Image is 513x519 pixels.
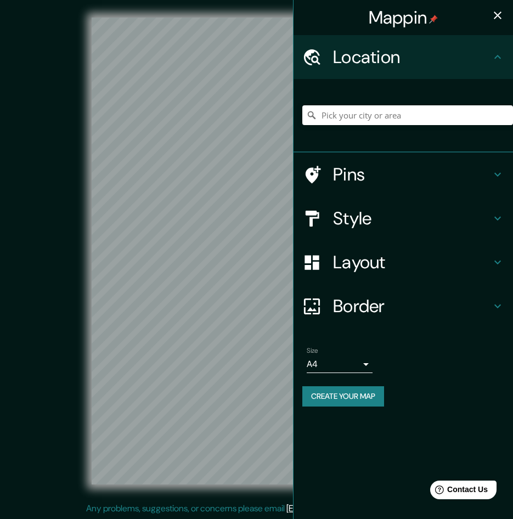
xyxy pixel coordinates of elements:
[415,476,501,507] iframe: Help widget launcher
[294,35,513,79] div: Location
[333,207,491,229] h4: Style
[294,196,513,240] div: Style
[333,46,491,68] h4: Location
[86,502,424,515] p: Any problems, suggestions, or concerns please email .
[333,251,491,273] h4: Layout
[307,346,318,356] label: Size
[302,105,513,125] input: Pick your city or area
[92,18,422,484] canvas: Map
[302,386,384,407] button: Create your map
[294,284,513,328] div: Border
[369,7,438,29] h4: Mappin
[286,503,422,514] a: [EMAIL_ADDRESS][DOMAIN_NAME]
[307,356,373,373] div: A4
[294,240,513,284] div: Layout
[333,163,491,185] h4: Pins
[429,15,438,24] img: pin-icon.png
[294,153,513,196] div: Pins
[333,295,491,317] h4: Border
